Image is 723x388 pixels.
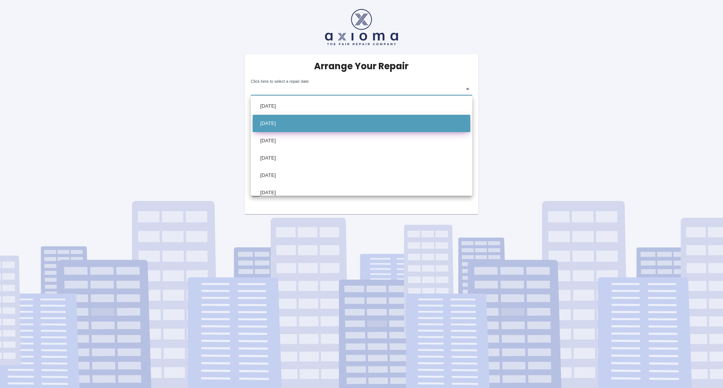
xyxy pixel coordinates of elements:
[253,184,470,201] li: [DATE]
[253,115,470,132] li: [DATE]
[253,132,470,149] li: [DATE]
[253,97,470,115] li: [DATE]
[253,167,470,184] li: [DATE]
[253,149,470,167] li: [DATE]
